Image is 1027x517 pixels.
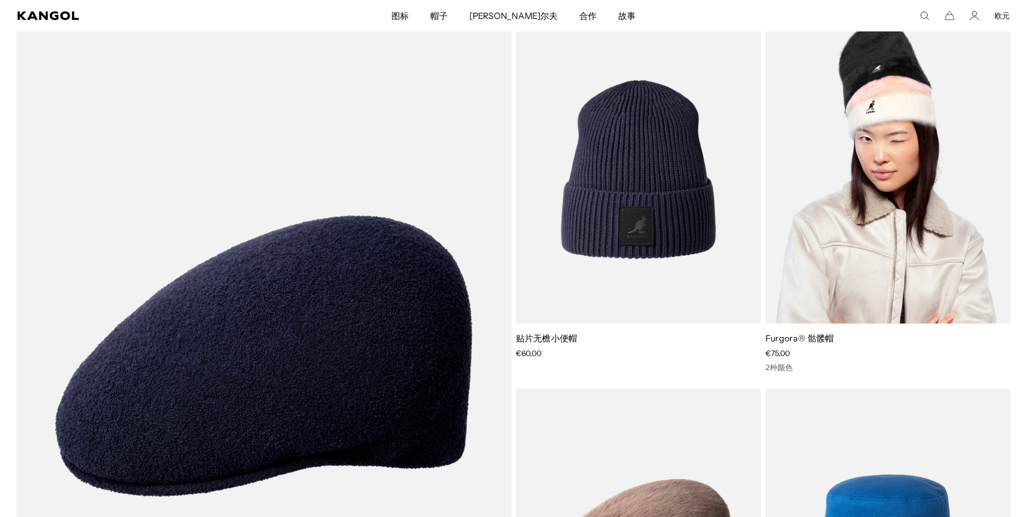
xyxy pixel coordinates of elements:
a: Furgora® 骷髅帽 [766,333,834,344]
a: 帐户 [970,11,979,21]
a: 贴片无檐小便帽 [516,333,578,344]
summary: 在这里搜索 [920,11,930,21]
span: €60,00 [516,348,541,358]
a: 坎戈尔 [17,11,259,20]
div: 2种颜色 [766,363,1011,372]
span: €75,00 [766,348,790,358]
button: 车 [945,11,954,21]
button: 欧元 [995,11,1010,21]
img: 贴片无檐小便帽 [516,15,761,324]
img: Furgora® Skull Cap [766,15,1011,324]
